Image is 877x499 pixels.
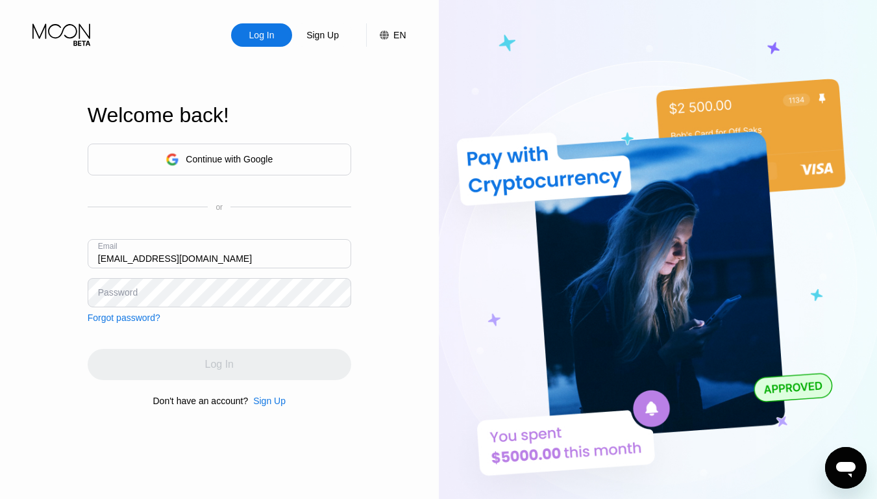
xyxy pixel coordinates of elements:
div: EN [393,30,406,40]
div: Continue with Google [186,154,273,164]
div: Sign Up [305,29,340,42]
div: Forgot password? [88,313,160,323]
div: Email [98,242,117,251]
div: Don't have an account? [153,396,249,406]
div: Log In [248,29,276,42]
div: Log In [231,23,292,47]
div: Sign Up [253,396,286,406]
div: EN [366,23,406,47]
div: Password [98,287,138,298]
div: Sign Up [248,396,286,406]
div: Welcome back! [88,103,351,127]
div: or [216,203,223,212]
div: Sign Up [292,23,353,47]
iframe: Кнопка запуска окна обмена сообщениями [825,447,867,489]
div: Continue with Google [88,144,351,175]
